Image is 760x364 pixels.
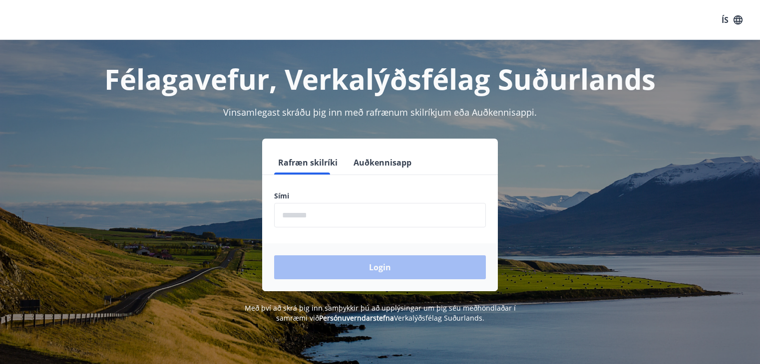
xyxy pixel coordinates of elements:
span: Með því að skrá þig inn samþykkir þú að upplýsingar um þig séu meðhöndlaðar í samræmi við Verkalý... [245,303,516,323]
button: Rafræn skilríki [274,151,342,175]
h1: Félagavefur, Verkalýðsfélag Suðurlands [32,60,728,98]
span: Vinsamlegast skráðu þig inn með rafrænum skilríkjum eða Auðkennisappi. [223,106,537,118]
label: Sími [274,191,486,201]
button: Auðkennisapp [350,151,415,175]
button: ÍS [716,11,748,29]
a: Persónuverndarstefna [319,313,394,323]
